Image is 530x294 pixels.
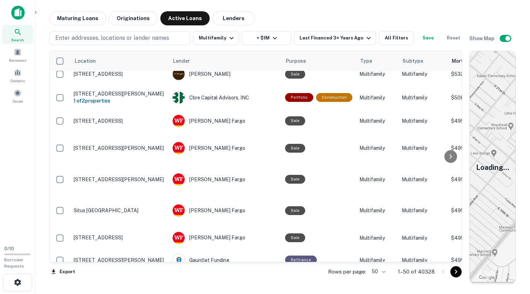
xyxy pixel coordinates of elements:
[450,266,462,277] button: Go to next page
[294,31,376,45] button: Last Financed 3+ Years Ago
[359,256,395,264] p: Multifamily
[402,207,444,214] p: Multifamily
[285,93,313,102] div: This is a portfolio loan with 2 properties
[285,256,317,264] div: This loan purpose was for refinancing
[356,51,398,71] th: Type
[173,254,185,266] img: picture
[74,97,165,105] h6: 1 of 2 properties
[442,31,465,45] button: Reset
[74,207,165,214] p: Situs [GEOGRAPHIC_DATA]
[172,115,278,127] div: [PERSON_NAME] Fargo
[49,267,77,277] button: Export
[4,246,14,251] span: 0 / 10
[173,92,185,104] img: picture
[2,25,33,44] a: Search
[173,173,185,185] img: picture
[360,57,372,65] span: Type
[2,45,33,65] a: Borrowers
[173,142,185,154] img: picture
[359,117,395,125] p: Multifamily
[212,11,255,25] button: Lenders
[173,232,185,244] img: picture
[74,234,165,241] p: [STREET_ADDRESS]
[2,66,33,85] a: Contacts
[359,176,395,183] p: Multifamily
[300,34,373,42] div: Last Financed 3+ Years Ago
[172,204,278,217] div: [PERSON_NAME] Fargo
[417,31,439,45] button: Save your search to get updates of matches that match your search criteria.
[285,206,305,215] div: Sale
[402,144,444,152] p: Multifamily
[74,71,165,77] p: [STREET_ADDRESS]
[74,57,105,65] span: Location
[379,31,414,45] button: All Filters
[469,35,495,42] h6: Show Map
[402,94,444,102] p: Multifamily
[169,51,282,71] th: Lender
[316,93,352,102] div: This loan purpose was for construction
[398,268,435,276] p: 1–50 of 40328
[242,31,291,45] button: > $1M
[359,144,395,152] p: Multifamily
[74,91,165,97] p: [STREET_ADDRESS][PERSON_NAME]
[193,31,239,45] button: Multifamily
[74,145,165,151] p: [STREET_ADDRESS][PERSON_NAME]
[173,57,190,65] span: Lender
[402,176,444,183] p: Multifamily
[49,31,190,45] button: Enter addresses, locations or lender names
[13,98,23,104] span: Saved
[369,267,387,277] div: 50
[402,256,444,264] p: Multifamily
[172,91,278,104] div: Cbre Capital Advisors, INC
[402,234,444,242] p: Multifamily
[160,11,210,25] button: Active Loans
[359,94,395,102] p: Multifamily
[172,173,278,186] div: [PERSON_NAME] Fargo
[359,207,395,214] p: Multifamily
[172,68,278,80] div: [PERSON_NAME]
[49,11,106,25] button: Maturing Loans
[11,37,24,43] span: Search
[282,51,356,71] th: Purpose
[285,70,305,79] div: Sale
[285,144,305,153] div: Sale
[398,51,448,71] th: Subtype
[286,57,315,65] span: Purpose
[173,115,185,127] img: picture
[11,6,25,20] img: capitalize-icon.png
[109,11,158,25] button: Originations
[285,116,305,125] div: Sale
[172,232,278,244] div: [PERSON_NAME] Fargo
[74,257,165,263] p: [STREET_ADDRESS][PERSON_NAME]
[173,204,185,216] img: picture
[55,34,169,42] p: Enter addresses, locations or lender names
[172,254,278,267] div: Gauntlet Funding
[74,118,165,124] p: [STREET_ADDRESS]
[402,117,444,125] p: Multifamily
[402,57,423,65] span: Subtype
[285,233,305,242] div: Sale
[172,142,278,154] div: [PERSON_NAME] Fargo
[359,70,395,78] p: Multifamily
[173,68,185,80] img: picture
[359,234,395,242] p: Multifamily
[74,176,165,183] p: [STREET_ADDRESS][PERSON_NAME]
[2,86,33,105] a: Saved
[476,162,509,173] h5: Loading...
[402,70,444,78] p: Multifamily
[9,57,26,63] span: Borrowers
[470,51,516,284] img: map-placeholder.webp
[285,175,305,184] div: Sale
[4,257,24,269] span: Borrower Requests
[70,51,169,71] th: Location
[328,268,366,276] p: Rows per page:
[495,238,530,271] iframe: Chat Widget
[11,78,25,84] span: Contacts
